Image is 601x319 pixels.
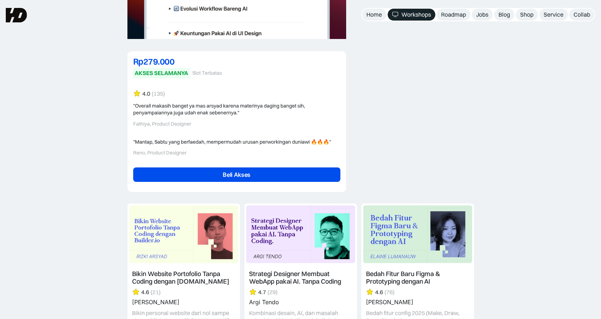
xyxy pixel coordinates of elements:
[544,11,563,18] div: Service
[152,90,165,97] div: (135)
[516,9,538,21] a: Shop
[401,11,431,18] div: Workshops
[133,121,340,127] div: Fathiya, Product Designer
[135,69,188,77] div: AKSES SELAMANYA
[569,9,595,21] a: Collab
[472,9,493,21] a: Jobs
[494,9,514,21] a: Blog
[142,90,150,97] div: 4.0
[133,150,340,156] div: Reno, Product Designer
[133,167,340,182] a: Beli Akses
[539,9,568,21] a: Service
[476,11,488,18] div: Jobs
[437,9,470,21] a: Roadmap
[520,11,534,18] div: Shop
[574,11,590,18] div: Collab
[133,139,340,146] div: "Mantap, Sabtu yang berfaedah, mempermudah urusan perworkingan duniawi 🔥🔥🔥"
[498,11,510,18] div: Blog
[441,11,466,18] div: Roadmap
[133,102,340,117] div: "Overall makasih banget ya mas arsyad karena materinya daging banget sih, penyampaiannya juga uda...
[133,57,340,66] div: Rp279.000
[366,11,382,18] div: Home
[362,9,386,21] a: Home
[388,9,435,21] a: Workshops
[192,70,222,76] div: Slot Terbatas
